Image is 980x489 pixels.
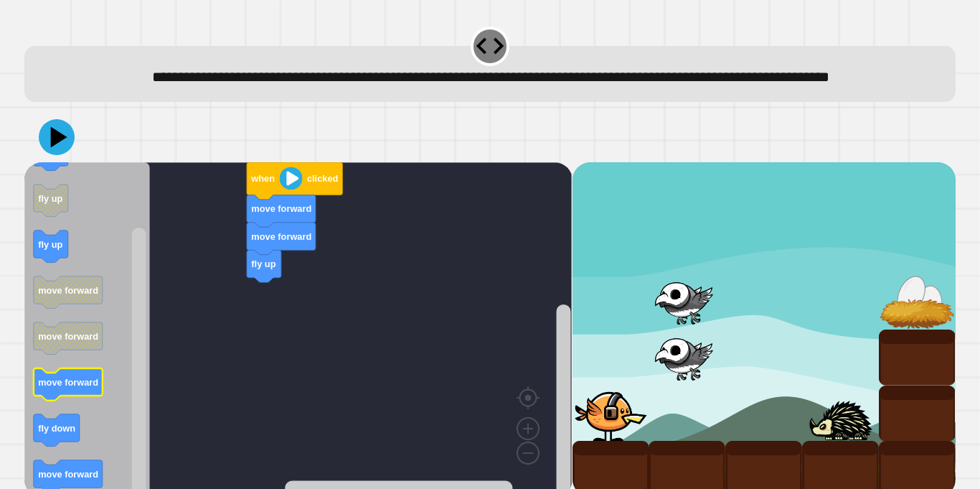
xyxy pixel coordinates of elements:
text: move forward [251,203,311,214]
text: move forward [38,285,98,296]
text: clicked [307,173,338,184]
text: fly down [38,423,75,434]
text: fly up [251,259,275,269]
text: move forward [251,231,311,242]
text: fly up [38,193,62,204]
text: move forward [38,331,98,342]
text: fly up [38,239,62,250]
text: move forward [38,469,98,480]
text: move forward [38,377,98,388]
text: when [250,173,275,184]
